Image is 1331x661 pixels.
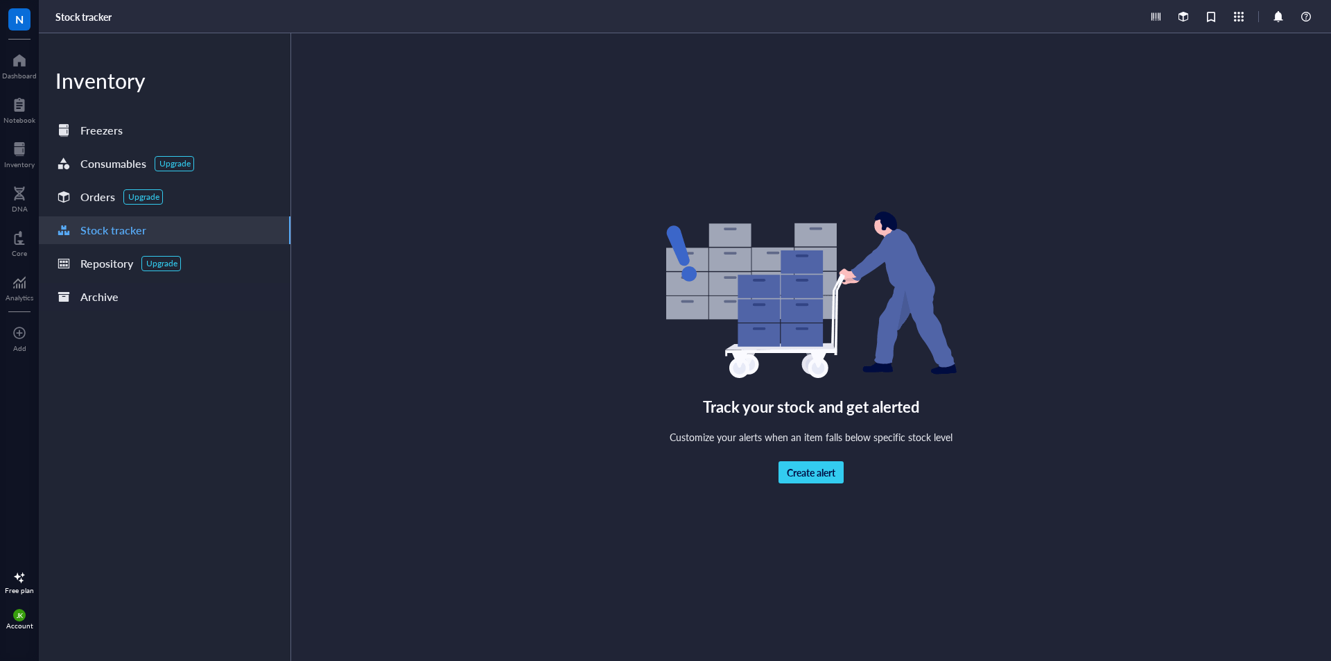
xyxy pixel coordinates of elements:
a: Notebook [3,94,35,124]
div: Notebook [3,116,35,124]
a: Inventory [4,138,35,169]
button: Create alert [778,461,844,483]
div: Analytics [6,293,33,302]
div: Dashboard [2,71,37,80]
span: JK [16,612,23,619]
div: Stock tracker [80,221,146,240]
div: Upgrade [159,158,191,169]
div: Account [6,621,33,630]
div: Freezers [80,121,123,140]
div: DNA [12,205,28,213]
div: Upgrade [146,258,177,269]
div: Consumables [80,154,146,173]
span: N [15,10,24,28]
a: Analytics [6,271,33,302]
a: OrdersUpgrade [39,183,290,211]
img: Empty state [666,212,957,378]
div: Inventory [4,160,35,169]
div: Repository [80,254,133,273]
a: Archive [39,283,290,311]
div: Orders [80,187,115,207]
span: Create alert [787,466,835,479]
a: Stock tracker [39,216,290,244]
a: Core [12,227,27,257]
div: Customize your alerts when an item falls below specific stock level [670,429,953,445]
div: Archive [80,287,119,307]
a: Stock tracker [55,10,114,23]
a: RepositoryUpgrade [39,250,290,277]
a: ConsumablesUpgrade [39,150,290,178]
div: Inventory [39,67,290,94]
div: Add [13,344,26,352]
div: Track your stock and get alerted [703,395,919,418]
div: Upgrade [128,191,159,203]
a: DNA [12,182,28,213]
div: Core [12,249,27,257]
div: Free plan [5,586,34,594]
a: Dashboard [2,49,37,80]
a: Freezers [39,117,290,144]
